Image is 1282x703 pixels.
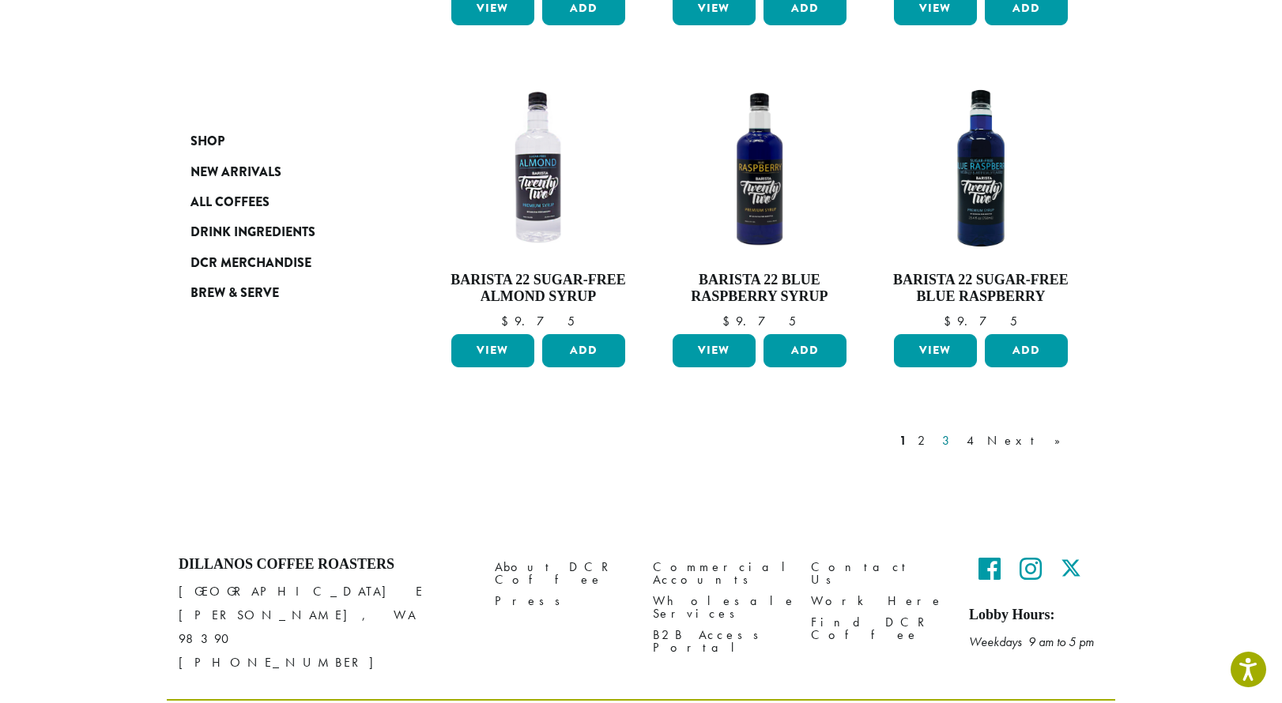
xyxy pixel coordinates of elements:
[985,334,1068,367] button: Add
[722,313,796,329] bdi: 9.75
[179,556,471,573] h4: Dillanos Coffee Roasters
[764,334,846,367] button: Add
[944,313,1017,329] bdi: 9.75
[190,126,380,156] a: Shop
[890,77,1072,328] a: Barista 22 Sugar-Free Blue Raspberry $9.75
[896,431,910,450] a: 1
[653,624,787,658] a: B2B Access Portal
[669,272,850,306] h4: Barista 22 Blue Raspberry Syrup
[944,313,957,329] span: $
[451,334,534,367] a: View
[190,217,380,247] a: Drink Ingredients
[495,590,629,611] a: Press
[984,431,1075,450] a: Next »
[669,77,850,328] a: Barista 22 Blue Raspberry Syrup $9.75
[190,284,279,303] span: Brew & Serve
[673,334,756,367] a: View
[190,278,380,308] a: Brew & Serve
[190,187,380,217] a: All Coffees
[190,248,380,278] a: DCR Merchandise
[890,272,1072,306] h4: Barista 22 Sugar-Free Blue Raspberry
[963,431,979,450] a: 4
[894,334,977,367] a: View
[447,272,629,306] h4: Barista 22 Sugar-Free Almond Syrup
[447,77,629,259] img: B22-SF-ALMOND-300x300.png
[495,556,629,590] a: About DCR Coffee
[890,77,1072,259] img: SF-BLUE-RASPBERRY-e1715970249262.png
[179,580,471,675] p: [GEOGRAPHIC_DATA] E [PERSON_NAME], WA 98390 [PHONE_NUMBER]
[190,254,311,273] span: DCR Merchandise
[190,223,315,242] span: Drink Ingredients
[190,163,281,182] span: New Arrivals
[501,313,515,329] span: $
[190,156,380,186] a: New Arrivals
[939,431,959,450] a: 3
[447,77,629,328] a: Barista 22 Sugar-Free Almond Syrup $9.75
[190,193,270,212] span: All Coffees
[542,334,625,367] button: Add
[501,313,575,329] bdi: 9.75
[811,590,945,611] a: Work Here
[722,313,736,329] span: $
[914,431,934,450] a: 2
[190,132,224,152] span: Shop
[811,611,945,645] a: Find DCR Coffee
[811,556,945,590] a: Contact Us
[669,77,850,259] img: B22-Blue-Raspberry-1200x-300x300.png
[653,590,787,624] a: Wholesale Services
[969,633,1094,650] em: Weekdays 9 am to 5 pm
[969,607,1103,624] h5: Lobby Hours:
[653,556,787,590] a: Commercial Accounts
